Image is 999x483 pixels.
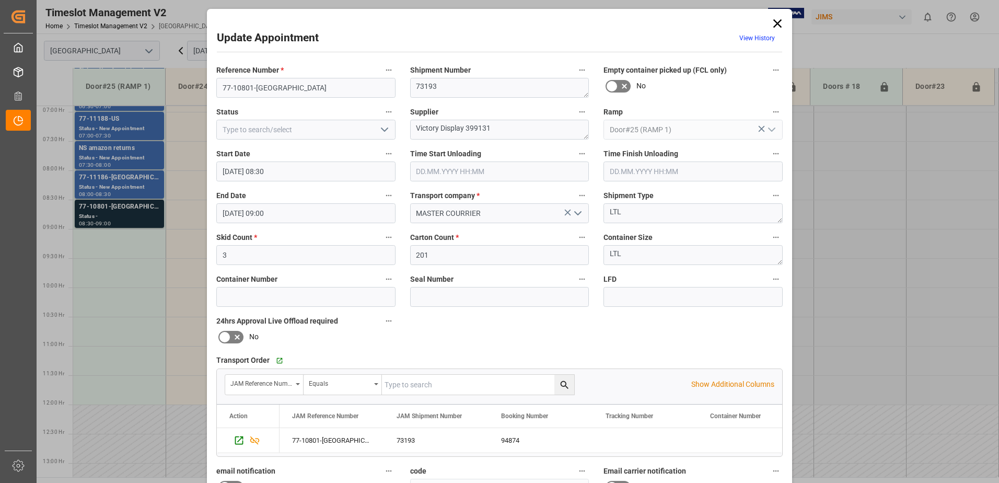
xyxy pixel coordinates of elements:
input: Type to search/select [216,120,396,140]
textarea: LTL [603,245,783,265]
button: Skid Count * [382,231,396,244]
button: search button [554,375,574,395]
button: email notification [382,464,396,478]
button: Reference Number * [382,63,396,77]
button: 24hrs Approval Live Offload required [382,314,396,328]
textarea: 73193 [410,78,589,98]
span: No [636,80,646,91]
span: JAM Reference Number [292,412,358,420]
span: Empty container picked up (FCL only) [603,65,727,76]
button: Start Date [382,147,396,160]
input: DD.MM.YYYY HH:MM [603,162,783,181]
span: Time Finish Unloading [603,148,678,159]
button: Email carrier notification [769,464,783,478]
button: Shipment Type [769,189,783,202]
button: Container Number [382,272,396,286]
button: open menu [304,375,382,395]
button: open menu [376,122,391,138]
button: Transport company * [575,189,589,202]
span: Container Number [710,412,761,420]
span: email notification [216,466,275,477]
div: 73193 [384,428,489,453]
span: Carton Count [410,232,459,243]
span: Seal Number [410,274,454,285]
p: Show Additional Columns [691,379,774,390]
span: Tracking Number [606,412,653,420]
span: Email carrier notification [603,466,686,477]
button: Empty container picked up (FCL only) [769,63,783,77]
button: Ramp [769,105,783,119]
span: LFD [603,274,617,285]
div: Equals [309,376,370,388]
div: 94874 [489,428,593,453]
button: Seal Number [575,272,589,286]
div: Press SPACE to select this row. [217,428,280,453]
button: LFD [769,272,783,286]
h2: Update Appointment [217,30,319,47]
span: No [249,331,259,342]
span: Shipment Type [603,190,654,201]
button: Time Start Unloading [575,147,589,160]
button: open menu [225,375,304,395]
textarea: Victory Display 399131 [410,120,589,140]
span: Container Number [216,274,277,285]
input: Type to search/select [603,120,783,140]
span: Start Date [216,148,250,159]
span: Booking Number [501,412,548,420]
button: Status [382,105,396,119]
span: Transport company [410,190,480,201]
a: View History [739,34,775,42]
span: code [410,466,426,477]
span: JAM Shipment Number [397,412,462,420]
span: Supplier [410,107,438,118]
input: Type to search [382,375,574,395]
button: open menu [763,122,779,138]
div: JAM Reference Number [230,376,292,388]
span: Ramp [603,107,623,118]
span: Time Start Unloading [410,148,481,159]
span: 24hrs Approval Live Offload required [216,316,338,327]
input: DD.MM.YYYY HH:MM [410,162,589,181]
button: Supplier [575,105,589,119]
div: 77-10801-[GEOGRAPHIC_DATA] [280,428,384,453]
button: open menu [570,205,585,222]
input: DD.MM.YYYY HH:MM [216,162,396,181]
span: Skid Count [216,232,257,243]
div: Action [229,412,248,420]
span: Reference Number [216,65,284,76]
button: Time Finish Unloading [769,147,783,160]
button: Carton Count * [575,231,589,244]
button: Container Size [769,231,783,244]
span: Status [216,107,238,118]
input: DD.MM.YYYY HH:MM [216,203,396,223]
textarea: LTL [603,203,783,223]
button: End Date [382,189,396,202]
span: Transport Order [216,355,270,366]
span: Shipment Number [410,65,471,76]
span: Container Size [603,232,653,243]
button: Shipment Number [575,63,589,77]
span: End Date [216,190,246,201]
button: code [575,464,589,478]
